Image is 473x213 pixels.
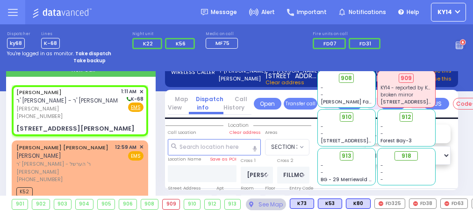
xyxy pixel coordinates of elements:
label: Night unit [132,31,198,37]
button: Transfer call [284,98,317,110]
span: [STREET_ADDRESS][PERSON_NAME] [265,71,318,79]
div: 904 [76,199,93,209]
div: FD325 [374,198,405,209]
span: Message [211,8,237,16]
label: Areas [265,129,278,136]
div: K80 [346,198,371,209]
span: [PERSON_NAME] [16,105,118,113]
span: ר' [PERSON_NAME] - ר' הערשל [PERSON_NAME] [16,160,112,176]
label: Entry Code [289,185,314,191]
div: 910 [184,199,200,209]
span: [STREET_ADDRESS][PERSON_NAME] [380,98,469,105]
span: - [321,130,323,137]
span: Alert [261,8,275,16]
label: Street Address [168,185,201,191]
div: See map [246,198,286,210]
div: 901 [12,199,28,209]
span: 1:11 AM [121,88,136,95]
strong: Take backup [73,57,106,64]
span: BG - 29 Merriewold S. [321,176,373,183]
a: Map View [168,95,189,111]
label: Apt [216,185,224,191]
span: - [321,162,323,169]
div: 909 [163,199,179,209]
span: Clear address [265,79,304,86]
img: Logo [32,7,94,18]
div: 906 [119,199,136,209]
label: WIRELESS CALLER [171,68,215,76]
label: [PERSON_NAME] [218,75,263,83]
span: ky68 [7,38,25,49]
label: Cross 1 [241,157,256,164]
label: Save as POI [210,156,236,162]
div: - [380,162,432,169]
span: EMS [128,151,143,161]
label: Cross 2 [277,157,294,164]
div: 908 [141,199,158,209]
span: [PERSON_NAME] [16,152,61,160]
label: Floor [265,185,275,191]
div: FD38 [409,198,437,209]
label: Location Name [168,156,201,162]
div: 905 [98,199,115,209]
img: red-radio-icon.svg [379,201,383,206]
div: K53 [318,198,342,209]
div: 902 [32,199,49,209]
span: Notifications [349,8,386,16]
label: Room [241,185,254,191]
div: BLS [290,198,314,209]
img: red-radio-icon.svg [413,201,418,206]
div: 903 [54,199,71,209]
span: - [321,91,323,98]
strong: Take dispatch [75,50,111,57]
span: 908 [341,74,352,82]
a: [PERSON_NAME] [16,88,62,96]
label: Lines [41,31,60,37]
a: [PERSON_NAME] [PERSON_NAME] [16,144,108,151]
div: BLS [346,198,371,209]
span: [PHONE_NUMBER] [16,112,63,120]
button: KY14 [431,3,466,22]
span: K-68 [41,38,60,49]
span: FD07 [323,40,337,47]
label: Medic on call [206,31,241,37]
div: - [380,169,432,176]
img: red-radio-icon.svg [444,201,449,206]
span: You're logged in as monitor. [7,50,74,57]
div: K73 [290,198,314,209]
div: FD63 [440,198,468,209]
div: 912 [205,199,220,209]
span: MF75 [215,39,229,47]
img: message.svg [201,9,208,16]
div: - [380,176,432,183]
label: Fire units on call [313,31,383,37]
div: BLS [318,198,342,209]
u: EMS [131,104,141,111]
span: Location [223,122,253,129]
span: K52 [16,187,33,197]
span: [PHONE_NUMBER] [16,176,63,183]
span: 910 [342,113,351,121]
span: broken mirror [380,91,413,98]
div: 913 [225,199,240,209]
span: Help [407,8,419,16]
span: - [321,123,323,130]
span: ✕ [139,143,143,151]
span: SECTION 3 [265,140,297,155]
span: Forest Bay-3 [380,137,412,144]
span: KY14 [437,8,452,16]
a: Open in new page [254,98,281,110]
span: [PERSON_NAME] Farm [321,98,376,105]
span: ר' [PERSON_NAME] - ר' [PERSON_NAME] [16,96,123,104]
span: - [321,169,323,176]
a: Call History [223,95,251,111]
span: KY14 - reported by K90 [380,84,434,91]
span: - [380,123,383,130]
span: SECTION 3 [271,143,300,151]
span: K22 [143,40,153,47]
label: Dispatcher [7,31,30,37]
span: [STREET_ADDRESS][PERSON_NAME] [321,137,409,144]
span: - [321,84,323,91]
span: Important [297,8,327,16]
label: Call Location [168,129,196,136]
